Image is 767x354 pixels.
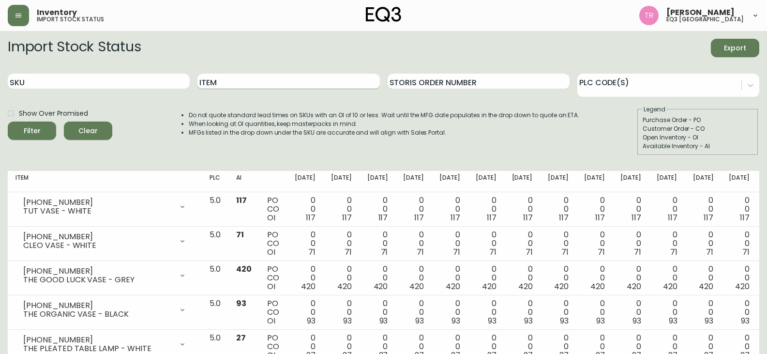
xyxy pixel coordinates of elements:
[295,299,316,325] div: 0 0
[331,231,352,257] div: 0 0
[287,171,323,192] th: [DATE]
[668,212,677,223] span: 117
[374,281,388,292] span: 420
[23,301,173,310] div: [PHONE_NUMBER]
[598,246,605,258] span: 71
[379,315,388,326] span: 93
[729,196,750,222] div: 0 0
[488,315,496,326] span: 93
[742,246,750,258] span: 71
[512,299,533,325] div: 0 0
[267,281,275,292] span: OI
[634,246,641,258] span: 71
[439,231,460,257] div: 0 0
[23,198,173,207] div: [PHONE_NUMBER]
[189,111,580,120] li: Do not quote standard lead times on SKUs with an OI of 10 or less. Wait until the MFG date popula...
[8,39,141,57] h2: Import Stock Status
[8,171,202,192] th: Item
[23,310,173,319] div: THE ORGANIC VASE - BLACK
[342,212,352,223] span: 117
[504,171,541,192] th: [DATE]
[23,241,173,250] div: CLEO VASE - WHITE
[295,196,316,222] div: 0 0
[693,231,714,257] div: 0 0
[554,281,569,292] span: 420
[693,299,714,325] div: 0 0
[189,120,580,128] li: When looking at OI quantities, keep masterpacks in mind.
[236,298,246,309] span: 93
[584,265,605,291] div: 0 0
[37,16,104,22] h5: import stock status
[366,7,402,22] img: logo
[236,332,246,343] span: 27
[381,246,388,258] span: 71
[559,212,569,223] span: 117
[267,299,279,325] div: PO CO
[295,265,316,291] div: 0 0
[643,124,753,133] div: Customer Order - CO
[23,207,173,215] div: TUT VASE - WHITE
[453,246,460,258] span: 71
[446,281,460,292] span: 420
[518,281,533,292] span: 420
[301,281,316,292] span: 420
[523,212,533,223] span: 117
[632,315,641,326] span: 93
[202,295,228,330] td: 5.0
[267,315,275,326] span: OI
[23,267,173,276] div: [PHONE_NUMBER]
[540,171,576,192] th: [DATE]
[345,246,352,258] span: 71
[367,231,388,257] div: 0 0
[37,9,77,16] span: Inventory
[735,281,750,292] span: 420
[512,265,533,291] div: 0 0
[482,281,496,292] span: 420
[451,315,460,326] span: 93
[729,231,750,257] div: 0 0
[657,265,677,291] div: 0 0
[705,315,713,326] span: 93
[202,192,228,227] td: 5.0
[403,265,424,291] div: 0 0
[476,231,496,257] div: 0 0
[740,212,750,223] span: 117
[23,232,173,241] div: [PHONE_NUMBER]
[439,299,460,325] div: 0 0
[403,299,424,325] div: 0 0
[704,212,713,223] span: 117
[693,265,714,291] div: 0 0
[439,265,460,291] div: 0 0
[613,171,649,192] th: [DATE]
[643,116,753,124] div: Purchase Order - PO
[476,265,496,291] div: 0 0
[415,315,424,326] span: 93
[403,196,424,222] div: 0 0
[189,128,580,137] li: MFGs listed in the drop down under the SKU are accurate and will align with Sales Portal.
[236,263,252,275] span: 420
[643,133,753,142] div: Open Inventory - OI
[639,6,659,25] img: 214b9049a7c64896e5c13e8f38ff7a87
[663,281,677,292] span: 420
[367,265,388,291] div: 0 0
[548,265,569,291] div: 0 0
[729,265,750,291] div: 0 0
[306,212,316,223] span: 117
[526,246,533,258] span: 71
[489,246,496,258] span: 71
[267,246,275,258] span: OI
[561,246,569,258] span: 71
[620,265,641,291] div: 0 0
[669,315,677,326] span: 93
[236,195,247,206] span: 117
[367,196,388,222] div: 0 0
[487,212,496,223] span: 117
[8,122,56,140] button: Filter
[15,265,194,286] div: [PHONE_NUMBER]THE GOOD LUCK VASE - GREY
[649,171,685,192] th: [DATE]
[202,227,228,261] td: 5.0
[512,231,533,257] div: 0 0
[576,171,613,192] th: [DATE]
[331,196,352,222] div: 0 0
[337,281,352,292] span: 420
